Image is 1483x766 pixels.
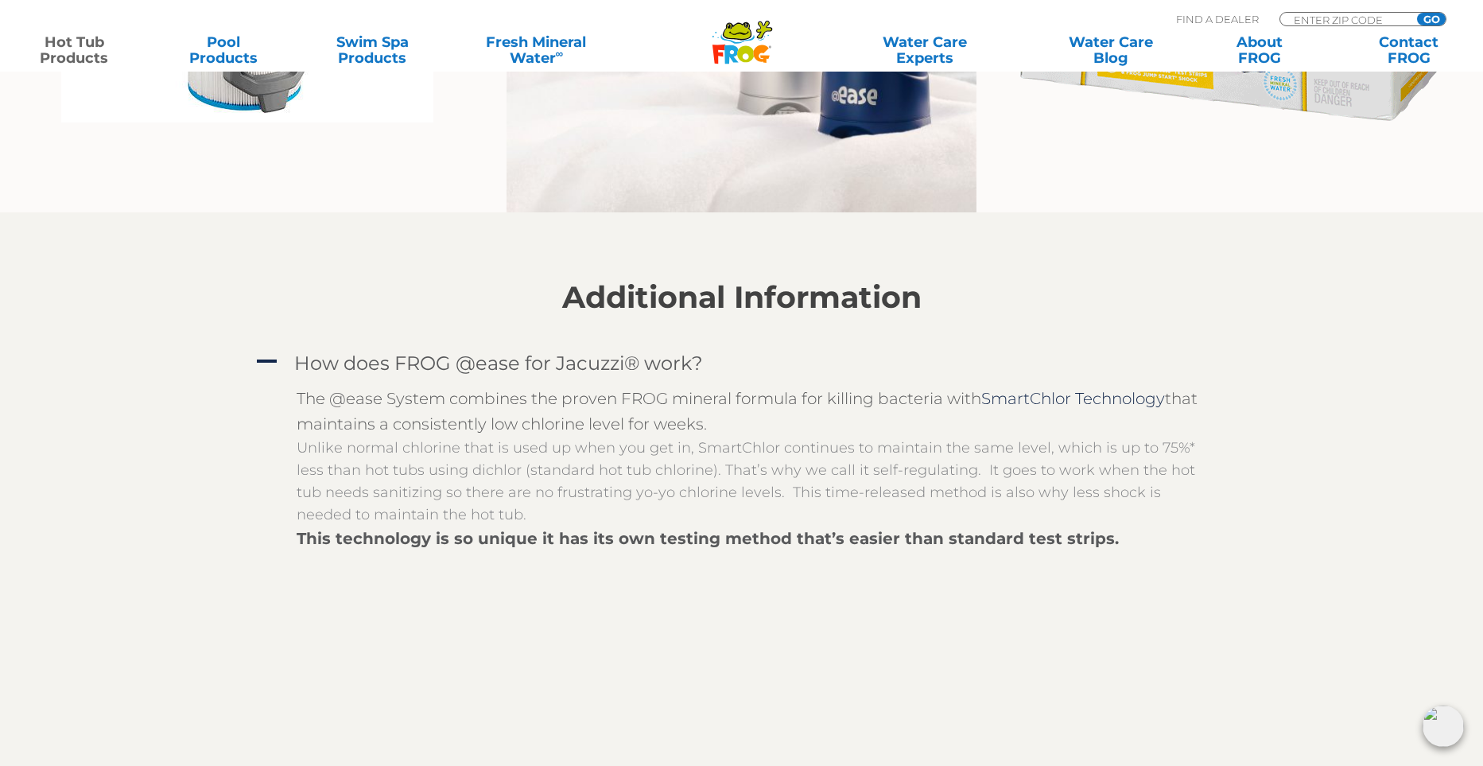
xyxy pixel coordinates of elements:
[314,34,430,66] a: Swim SpaProducts
[1292,13,1400,26] input: Zip Code Form
[1053,34,1169,66] a: Water CareBlog
[297,529,1119,548] strong: This technology is so unique it has its own testing method that’s easier than standard test strips.
[1423,706,1464,747] img: openIcon
[165,34,281,66] a: PoolProducts
[297,437,1211,526] p: Unlike normal chlorine that is used up when you get in, SmartChlor continues to maintain the same...
[1176,12,1259,26] p: Find A Dealer
[16,34,132,66] a: Hot TubProducts
[464,34,609,66] a: Fresh MineralWater∞
[253,280,1231,315] h2: Additional Information
[294,352,703,374] h4: How does FROG @ease for Jacuzzi® work?
[1202,34,1318,66] a: AboutFROG
[297,386,1211,437] div: The @ease System combines the proven FROG mineral formula for killing bacteria with that maintain...
[1417,13,1446,25] input: GO
[556,47,564,60] sup: ∞
[254,350,278,374] span: A
[1351,34,1467,66] a: ContactFROG
[981,389,1165,408] a: SmartChlor Technology
[831,34,1019,66] a: Water CareExperts
[253,348,1231,378] a: A How does FROG @ease for Jacuzzi® work?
